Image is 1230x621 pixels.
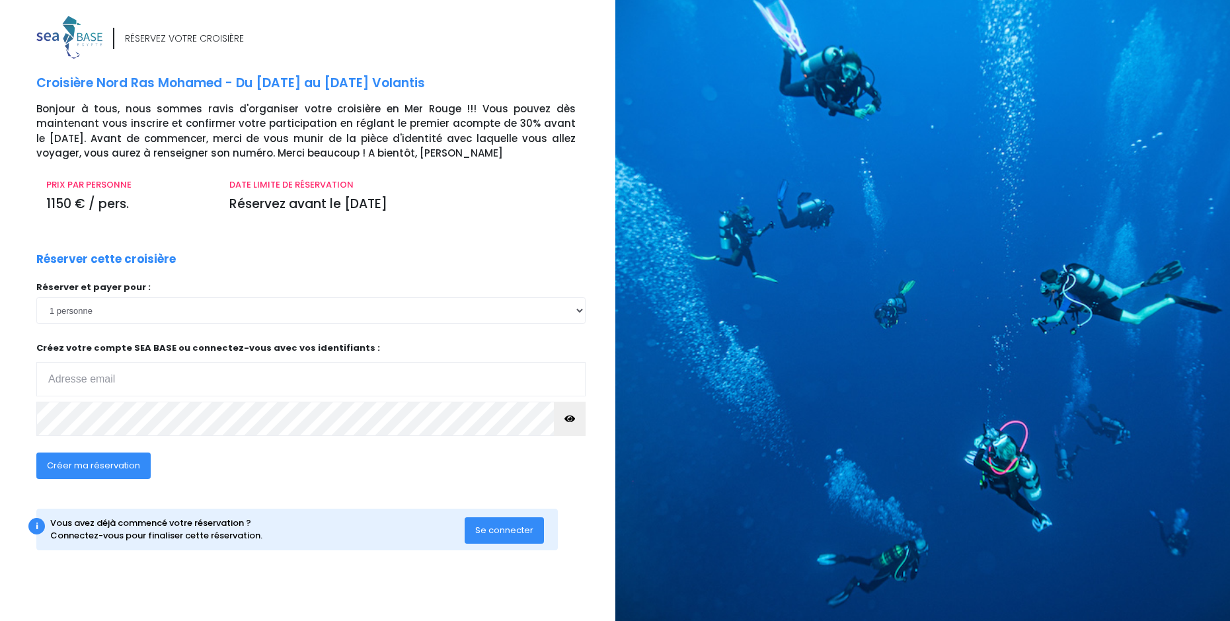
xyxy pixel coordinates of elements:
[46,178,210,192] p: PRIX PAR PERSONNE
[36,342,586,396] p: Créez votre compte SEA BASE ou connectez-vous avec vos identifiants :
[46,195,210,214] p: 1150 € / pers.
[36,362,586,396] input: Adresse email
[475,524,533,536] span: Se connecter
[229,178,576,192] p: DATE LIMITE DE RÉSERVATION
[229,195,576,214] p: Réservez avant le [DATE]
[36,16,102,59] img: logo_color1.png
[50,517,465,542] div: Vous avez déjà commencé votre réservation ? Connectez-vous pour finaliser cette réservation.
[36,74,605,93] p: Croisière Nord Ras Mohamed - Du [DATE] au [DATE] Volantis
[125,32,244,46] div: RÉSERVEZ VOTRE CROISIÈRE
[465,517,544,544] button: Se connecter
[465,524,544,535] a: Se connecter
[36,453,151,479] button: Créer ma réservation
[28,518,45,534] div: i
[47,459,140,472] span: Créer ma réservation
[36,102,605,161] p: Bonjour à tous, nous sommes ravis d'organiser votre croisière en Mer Rouge !!! Vous pouvez dès ma...
[36,251,176,268] p: Réserver cette croisière
[36,281,586,294] p: Réserver et payer pour :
